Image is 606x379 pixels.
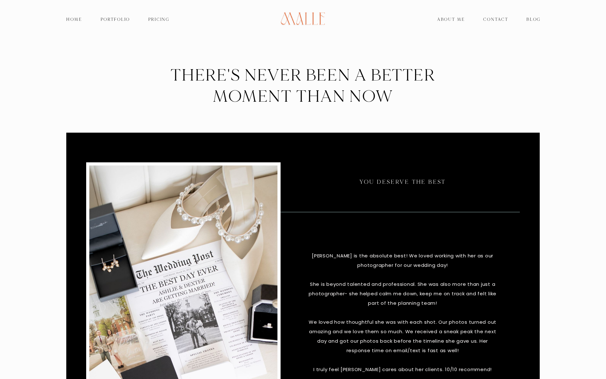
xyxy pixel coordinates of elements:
[139,15,179,24] a: Pricing
[474,15,518,24] a: Contact
[359,178,446,186] span: you deserve the best
[388,238,418,250] span: 5 Stars
[312,252,495,268] span: [PERSON_NAME] is the absolute best! We loved working with her as our photographer for our wedding...
[92,15,139,24] a: Portfolio
[313,366,492,373] span: I truly feel [PERSON_NAME] cares about her clients. 10/10 recommend!
[57,15,92,24] a: Home
[309,281,498,306] span: She is beyond talented and professional. She was also more than just a photographer- she helped c...
[428,15,474,24] a: About Me
[272,3,334,37] img: Mallé Photography Co.
[309,319,498,354] span: We loved how thoughtful she was with each shot. Our photos turned out amazing and we love them so...
[517,15,550,24] a: Blog
[145,65,461,107] h1: There's Never Been a Better Moment Than Now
